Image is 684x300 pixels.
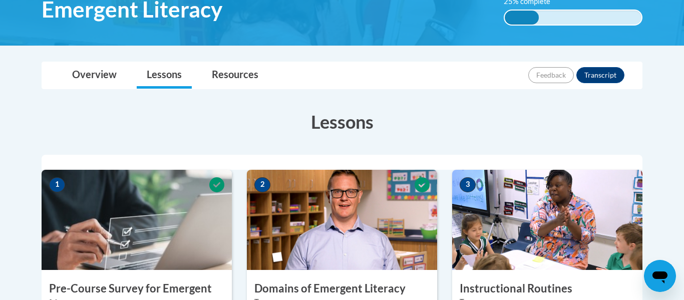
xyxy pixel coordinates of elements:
[528,67,574,83] button: Feedback
[644,260,676,292] iframe: Button to launch messaging window
[576,67,624,83] button: Transcript
[247,170,437,270] img: Course Image
[49,177,65,192] span: 1
[254,177,270,192] span: 2
[247,281,437,296] h3: Domains of Emergent Literacy
[202,62,268,89] a: Resources
[452,281,642,296] h3: Instructional Routines
[505,11,539,25] div: 25% complete
[460,177,476,192] span: 3
[42,109,642,134] h3: Lessons
[42,170,232,270] img: Course Image
[137,62,192,89] a: Lessons
[62,62,127,89] a: Overview
[452,170,642,270] img: Course Image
